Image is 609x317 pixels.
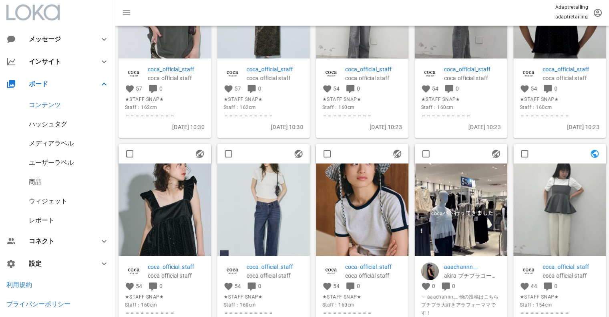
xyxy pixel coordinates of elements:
span: Staff：160cm [224,301,303,309]
span: ★STAFF SNAP★ [125,95,205,103]
span: ＝＝＝＝＝＝＝＝＝＝ [322,111,402,119]
span: ＝＝＝＝＝＝＝＝＝＝ [125,309,205,317]
span: 54 [333,85,340,91]
a: ユーザーラベル [29,159,74,166]
span: 44 [531,283,537,289]
span: Staff：160cm [421,103,501,111]
p: [DATE] 10:23 [322,123,402,131]
span: 0 [455,85,458,91]
img: coca_official_staff [421,65,439,82]
a: coca_official_staff [543,262,599,271]
p: Adaptretailing [555,3,588,11]
p: coca official staff [543,73,599,82]
span: Staff：160cm [322,103,402,111]
span: ☜ aaachannn__ 他の投稿はこちら [421,293,501,301]
a: 利用規約 [6,281,32,289]
span: 0 [452,283,455,289]
span: 54 [333,283,340,289]
span: Staff：160cm [322,301,402,309]
p: coca official staff [345,73,402,82]
p: coca official staff [444,73,501,82]
p: [DATE] 10:23 [421,123,501,131]
span: ★STAFF SNAP★ [520,95,599,103]
img: coca_official_staff [224,262,241,280]
p: coca official staff [345,271,402,280]
span: 54 [136,283,142,289]
span: 0 [357,283,360,289]
div: メッセージ [29,35,86,43]
div: レポート [29,216,54,224]
a: コンテンツ [29,101,61,109]
a: aaachannn__ [444,262,501,271]
p: akira プチプラコーデ♡ [444,271,501,280]
span: ＝＝＝＝＝＝＝＝＝＝ [224,309,303,317]
span: 0 [159,283,163,289]
p: coca_official_staff [345,65,402,73]
span: ★STAFF SNAP★ [322,293,402,301]
span: ＝＝＝＝＝＝＝＝＝＝ [520,111,599,119]
span: ★STAFF SNAP★ [520,293,599,301]
img: aaachannn__ [421,262,439,280]
img: 1476797529048813_18068669495132517_5390464442315117499_n.jpg [513,164,606,256]
img: coca_official_staff [125,262,143,280]
span: 0 [357,85,360,91]
p: [DATE] 10:30 [224,123,303,131]
span: 0 [258,283,261,289]
a: coca_official_staff [543,65,599,73]
span: ★STAFF SNAP★ [125,293,205,301]
span: ＝＝＝＝＝＝＝＝＝＝ [520,309,599,317]
span: 0 [554,85,557,91]
span: Staff：162cm [224,103,303,111]
img: 1476888528685928_18068732897132517_820506775991216196_n.jpg [217,164,310,256]
div: ボード [29,80,90,88]
span: 54 [235,283,241,289]
p: [DATE] 10:30 [125,123,205,131]
span: 54 [531,85,537,91]
p: coca official staff [148,73,205,82]
span: ＝＝＝＝＝＝＝＝＝＝ [421,111,501,119]
span: 0 [159,85,163,91]
p: coca_official_staff [148,262,205,271]
span: Staff：154cm [520,301,599,309]
span: 0 [258,85,261,91]
img: 1476887528713732_18068732867132517_7811238294861898508_n.jpg [119,164,211,256]
img: coca_official_staff [322,262,340,280]
span: 54 [432,85,438,91]
span: ★STAFF SNAP★ [421,95,501,103]
span: Staff：160cm [520,103,599,111]
span: 0 [432,283,435,289]
img: coca_official_staff [520,65,537,82]
span: プチプラ大好きアラフォーママです！ [421,301,501,317]
p: coca official staff [247,271,303,280]
span: ★STAFF SNAP★ [322,95,402,103]
img: coca_official_staff [224,65,241,82]
p: coca official staff [148,271,205,280]
a: 商品 [29,178,42,186]
span: ★STAFF SNAP★ [224,293,303,301]
span: ＝＝＝＝＝＝＝＝＝＝ [224,111,303,119]
div: プライバシーポリシー [6,300,70,308]
span: ★STAFF SNAP★ [224,95,303,103]
p: coca_official_staff [345,262,402,271]
img: coca_official_staff [520,262,537,280]
div: 設定 [29,260,90,267]
p: [DATE] 10:23 [520,123,599,131]
a: ハッシュタグ [29,120,67,128]
p: coca official staff [543,271,599,280]
a: coca_official_staff [444,65,501,73]
p: coca_official_staff [247,262,303,271]
a: メディアラベル [29,139,74,147]
a: ウィジェット [29,197,67,205]
a: coca_official_staff [148,65,205,73]
img: 1476889528362404_18068732885132517_5499313485907829186_n.jpg [316,164,408,256]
